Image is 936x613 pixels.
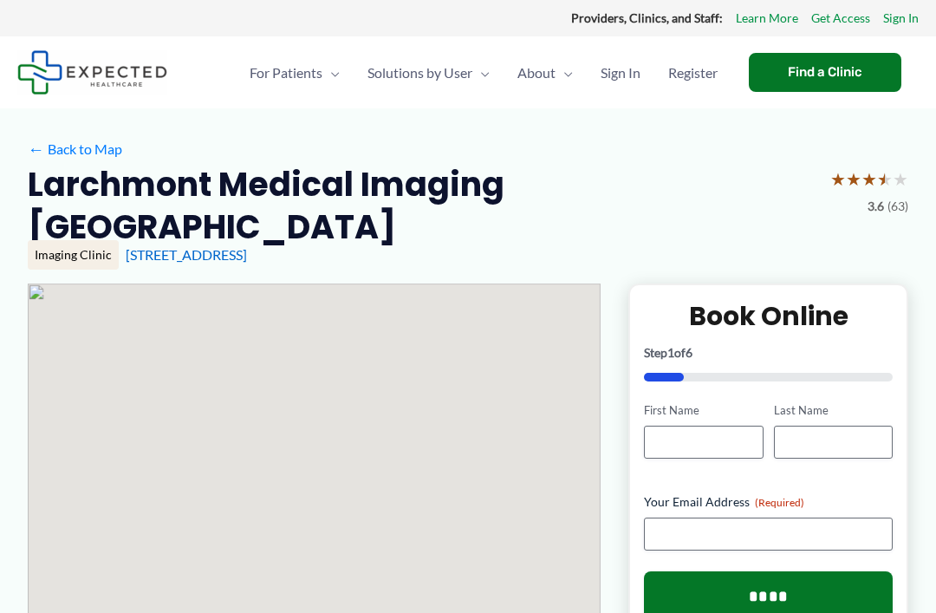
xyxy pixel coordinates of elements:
[654,42,731,103] a: Register
[883,7,919,29] a: Sign In
[472,42,490,103] span: Menu Toggle
[367,42,472,103] span: Solutions by User
[236,42,731,103] nav: Primary Site Navigation
[28,240,119,270] div: Imaging Clinic
[861,163,877,195] span: ★
[504,42,587,103] a: AboutMenu Toggle
[517,42,556,103] span: About
[868,195,884,218] span: 3.6
[28,140,44,157] span: ←
[667,345,674,360] span: 1
[28,163,816,249] h2: Larchmont Medical Imaging [GEOGRAPHIC_DATA]
[28,136,122,162] a: ←Back to Map
[644,493,893,511] label: Your Email Address
[236,42,354,103] a: For PatientsMenu Toggle
[556,42,573,103] span: Menu Toggle
[893,163,908,195] span: ★
[322,42,340,103] span: Menu Toggle
[887,195,908,218] span: (63)
[686,345,692,360] span: 6
[601,42,640,103] span: Sign In
[644,402,763,419] label: First Name
[755,496,804,509] span: (Required)
[644,299,893,333] h2: Book Online
[774,402,893,419] label: Last Name
[126,246,247,263] a: [STREET_ADDRESS]
[811,7,870,29] a: Get Access
[749,53,901,92] a: Find a Clinic
[250,42,322,103] span: For Patients
[736,7,798,29] a: Learn More
[17,50,167,95] img: Expected Healthcare Logo - side, dark font, small
[587,42,654,103] a: Sign In
[846,163,861,195] span: ★
[668,42,718,103] span: Register
[571,10,723,25] strong: Providers, Clinics, and Staff:
[877,163,893,195] span: ★
[354,42,504,103] a: Solutions by UserMenu Toggle
[644,347,893,359] p: Step of
[830,163,846,195] span: ★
